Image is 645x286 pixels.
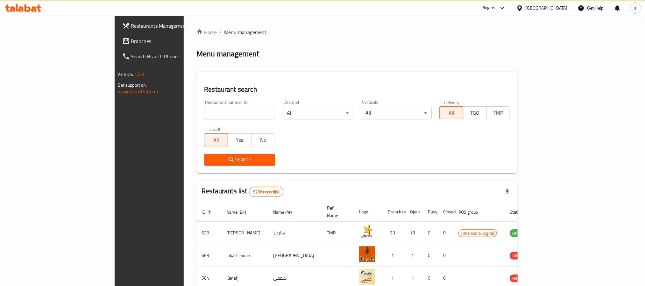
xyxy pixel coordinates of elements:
[423,244,438,267] td: 0
[442,108,461,118] span: All
[202,186,283,197] h2: Restaurants list
[268,222,322,244] td: هارديز
[224,28,266,36] span: Menu management
[327,204,346,219] span: Ref. Name
[230,135,249,145] span: Yes
[221,244,268,267] td: Jabal Lebnan
[383,202,405,222] th: Branches
[273,208,300,216] span: Name (Ar)
[526,4,568,11] div: [GEOGRAPHIC_DATA]
[405,222,423,244] td: 18
[209,127,220,132] label: Upsell
[444,100,460,104] label: Delivery
[361,107,432,119] div: All
[196,28,518,36] nav: breadcrumb
[204,133,228,146] button: All
[226,208,254,216] span: Name (En)
[510,230,525,237] span: OPEN
[251,133,275,146] button: No
[359,246,375,262] img: Jabal Lebnan
[207,135,225,145] span: All
[204,107,275,119] input: Search for restaurant name or ID..
[634,4,636,11] span: s
[131,37,217,45] span: Branches
[283,107,353,119] div: All
[500,184,515,199] div: Export file
[134,70,144,78] span: 1.0.0
[268,244,322,267] td: [GEOGRAPHIC_DATA]
[118,70,133,78] span: Version:
[486,106,510,119] button: TMP
[209,156,270,164] span: Search
[438,202,453,222] th: Closed
[438,222,453,244] td: 0
[228,133,252,146] button: Yes
[117,49,222,64] a: Search Branch Phone
[510,208,530,216] span: Status
[118,87,158,96] a: Support.OpsPlatform
[322,222,354,244] td: TMP
[254,135,273,145] span: No
[221,222,268,244] td: [PERSON_NAME]
[359,224,375,240] img: Hardee's
[131,22,217,30] span: Restaurants Management
[249,189,283,195] span: 9238 record(s)
[383,222,405,244] td: 23
[204,154,275,166] button: Search
[202,208,214,216] span: ID
[117,18,222,33] a: Restaurants Management
[118,81,147,89] span: Get support on:
[510,275,529,282] span: HIDDEN
[383,244,405,267] td: 1
[423,222,438,244] td: 0
[481,4,495,12] div: Plugins
[510,252,529,260] span: HIDDEN
[489,108,508,118] span: TMP
[196,49,259,59] h2: Menu management
[405,202,423,222] th: Open
[354,202,383,222] th: Logo
[249,187,283,197] div: Total records count
[439,106,463,119] button: All
[204,85,510,94] h2: Restaurant search
[117,33,222,49] a: Branches
[510,229,525,237] div: OPEN
[458,208,486,216] span: POS group
[423,202,438,222] th: Busy
[463,106,487,119] button: TGO
[131,53,217,60] span: Search Branch Phone
[459,230,497,237] span: Americana-Digital
[359,269,375,285] img: Kanafji
[405,244,423,267] td: 1
[466,108,484,118] span: TGO
[438,244,453,267] td: 0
